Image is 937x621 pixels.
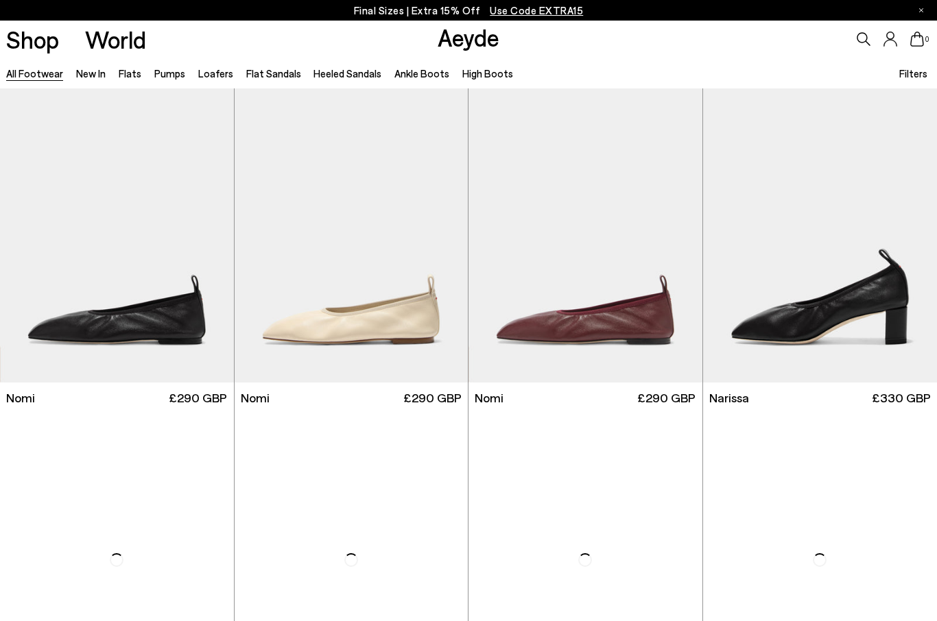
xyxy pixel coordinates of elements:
[438,23,499,51] a: Aeyde
[235,382,468,413] a: Nomi £290 GBP
[154,67,185,80] a: Pumps
[872,389,931,406] span: £330 GBP
[637,389,696,406] span: £290 GBP
[354,2,584,19] p: Final Sizes | Extra 15% Off
[119,67,141,80] a: Flats
[475,389,503,406] span: Nomi
[924,36,931,43] span: 0
[490,4,583,16] span: Navigate to /collections/ss25-final-sizes
[6,67,63,80] a: All Footwear
[76,67,106,80] a: New In
[910,32,924,47] a: 0
[6,389,35,406] span: Nomi
[85,27,146,51] a: World
[241,389,270,406] span: Nomi
[246,67,301,80] a: Flat Sandals
[709,389,749,406] span: Narissa
[235,88,468,382] img: Nomi Ruched Flats
[198,67,233,80] a: Loafers
[169,389,227,406] span: £290 GBP
[462,67,513,80] a: High Boots
[468,382,702,413] a: Nomi £290 GBP
[394,67,449,80] a: Ankle Boots
[403,389,462,406] span: £290 GBP
[468,88,702,382] img: Nomi Ruched Flats
[6,27,59,51] a: Shop
[313,67,381,80] a: Heeled Sandals
[899,67,927,80] span: Filters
